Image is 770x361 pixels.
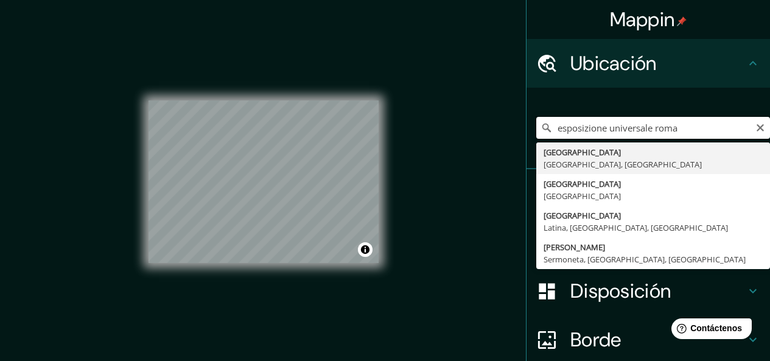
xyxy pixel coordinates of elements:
font: [PERSON_NAME] [544,242,605,253]
img: pin-icon.png [677,16,687,26]
font: Latina, [GEOGRAPHIC_DATA], [GEOGRAPHIC_DATA] [544,222,728,233]
font: Ubicación [570,51,657,76]
div: Estilo [527,218,770,267]
font: [GEOGRAPHIC_DATA], [GEOGRAPHIC_DATA] [544,159,702,170]
font: Disposición [570,278,671,304]
input: Elige tu ciudad o zona [536,117,770,139]
font: Mappin [610,7,675,32]
font: [GEOGRAPHIC_DATA] [544,191,621,202]
button: Claro [755,121,765,133]
iframe: Lanzador de widgets de ayuda [662,314,757,348]
font: Borde [570,327,621,352]
div: Patas [527,169,770,218]
div: Ubicación [527,39,770,88]
button: Activar o desactivar atribución [358,242,373,257]
font: [GEOGRAPHIC_DATA] [544,147,621,158]
font: Sermoneta, [GEOGRAPHIC_DATA], [GEOGRAPHIC_DATA] [544,254,746,265]
div: Disposición [527,267,770,315]
canvas: Mapa [149,100,379,263]
font: [GEOGRAPHIC_DATA] [544,178,621,189]
font: [GEOGRAPHIC_DATA] [544,210,621,221]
